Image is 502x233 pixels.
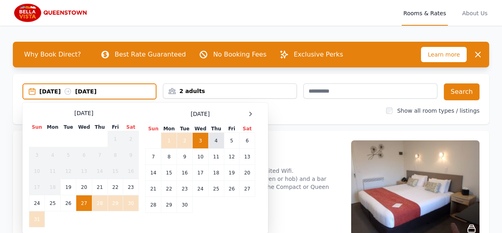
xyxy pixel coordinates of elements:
td: 25 [208,181,224,197]
td: 15 [108,163,123,179]
td: 22 [161,181,177,197]
th: Tue [61,124,76,131]
td: 17 [29,179,45,195]
th: Fri [224,125,239,133]
td: 7 [92,147,108,163]
td: 30 [123,195,139,211]
th: Mon [161,125,177,133]
th: Thu [92,124,108,131]
p: No Booking Fees [213,50,266,59]
td: 6 [240,133,255,149]
td: 12 [61,163,76,179]
td: 28 [92,195,108,211]
td: 1 [161,133,177,149]
td: 29 [161,197,177,213]
td: 21 [92,179,108,195]
th: Fri [108,124,123,131]
th: Sat [240,125,255,133]
td: 15 [161,165,177,181]
td: 28 [146,197,161,213]
td: 13 [240,149,255,165]
td: 5 [224,133,239,149]
td: 1 [108,131,123,147]
label: Show all room types / listings [397,107,480,114]
td: 6 [76,147,92,163]
td: 4 [45,147,61,163]
img: Bella Vista Queenstown [13,3,90,22]
th: Sun [29,124,45,131]
td: 14 [92,163,108,179]
td: 20 [76,179,92,195]
td: 16 [123,163,139,179]
td: 10 [193,149,208,165]
td: 26 [61,195,76,211]
span: [DATE] [191,110,209,118]
td: 25 [45,195,61,211]
td: 24 [193,181,208,197]
td: 9 [177,149,193,165]
td: 22 [108,179,123,195]
th: Wed [76,124,92,131]
td: 27 [76,195,92,211]
td: 3 [29,147,45,163]
span: [DATE] [74,109,93,117]
td: 24 [29,195,45,211]
div: [DATE] [DATE] [39,87,156,95]
td: 31 [29,211,45,227]
th: Sat [123,124,139,131]
td: 7 [146,149,161,165]
td: 18 [45,179,61,195]
td: 23 [123,179,139,195]
td: 3 [193,133,208,149]
td: 19 [224,165,239,181]
th: Wed [193,125,208,133]
td: 17 [193,165,208,181]
th: Mon [45,124,61,131]
td: 12 [224,149,239,165]
td: 11 [208,149,224,165]
td: 21 [146,181,161,197]
td: 5 [61,147,76,163]
td: 27 [240,181,255,197]
th: Sun [146,125,161,133]
td: 2 [123,131,139,147]
td: 13 [76,163,92,179]
th: Thu [208,125,224,133]
td: 19 [61,179,76,195]
td: 11 [45,163,61,179]
th: Tue [177,125,193,133]
p: Exclusive Perks [294,50,343,59]
button: Search [444,83,480,100]
td: 2 [177,133,193,149]
td: 14 [146,165,161,181]
td: 16 [177,165,193,181]
td: 30 [177,197,193,213]
td: 29 [108,195,123,211]
td: 20 [240,165,255,181]
p: Best Rate Guaranteed [115,50,186,59]
td: 10 [29,163,45,179]
span: Learn more [421,47,467,62]
td: 4 [208,133,224,149]
td: 8 [161,149,177,165]
td: 26 [224,181,239,197]
div: 2 adults [163,87,297,95]
td: 8 [108,147,123,163]
td: 18 [208,165,224,181]
span: Why Book Direct? [18,47,87,63]
td: 23 [177,181,193,197]
td: 9 [123,147,139,163]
